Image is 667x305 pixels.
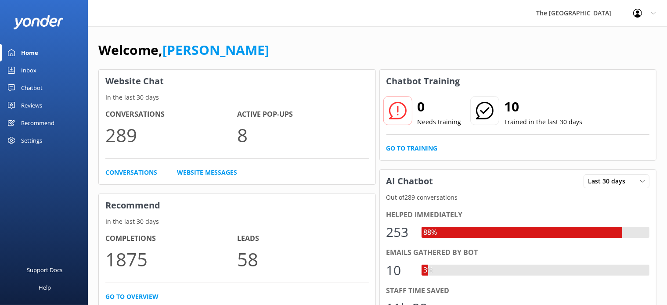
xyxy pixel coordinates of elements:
h2: 0 [418,96,461,117]
h2: 10 [505,96,583,117]
a: Conversations [105,168,157,177]
div: Recommend [21,114,54,132]
p: In the last 30 days [99,93,375,102]
h4: Leads [237,233,369,244]
div: Chatbot [21,79,43,97]
div: Home [21,44,38,61]
p: 1875 [105,244,237,274]
h4: Completions [105,233,237,244]
h4: Conversations [105,109,237,120]
a: [PERSON_NAME] [162,41,269,59]
p: Needs training [418,117,461,127]
p: 58 [237,244,369,274]
h4: Active Pop-ups [237,109,369,120]
div: Inbox [21,61,36,79]
p: Out of 289 conversations [380,193,656,202]
p: In the last 30 days [99,217,375,226]
span: Last 30 days [588,176,631,186]
div: 3% [422,265,436,276]
h3: Recommend [99,194,375,217]
div: Reviews [21,97,42,114]
p: Trained in the last 30 days [505,117,583,127]
div: 10 [386,260,413,281]
h1: Welcome, [98,39,269,61]
div: 253 [386,222,413,243]
h3: Website Chat [99,70,375,93]
div: Helped immediately [386,209,650,221]
div: Emails gathered by bot [386,247,650,258]
p: 8 [237,120,369,150]
a: Website Messages [177,168,237,177]
div: Settings [21,132,42,149]
img: yonder-white-logo.png [13,15,64,29]
div: Help [39,279,51,296]
div: Staff time saved [386,285,650,297]
p: 289 [105,120,237,150]
a: Go to Training [386,144,438,153]
div: 88% [422,227,440,238]
h3: AI Chatbot [380,170,440,193]
a: Go to overview [105,292,159,301]
div: Support Docs [27,261,63,279]
h3: Chatbot Training [380,70,467,93]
